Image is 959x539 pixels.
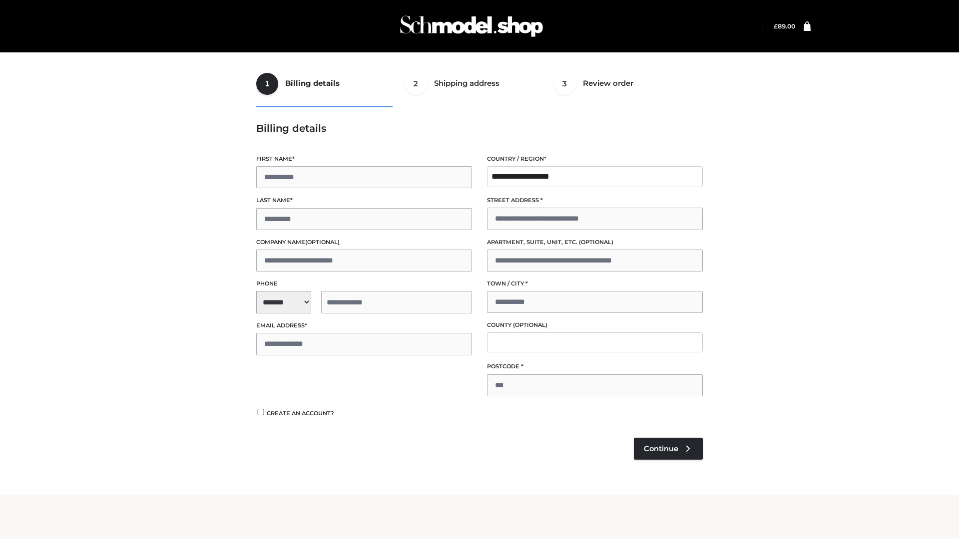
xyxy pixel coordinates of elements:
[487,362,703,371] label: Postcode
[267,410,334,417] span: Create an account?
[634,438,703,460] a: Continue
[256,279,472,288] label: Phone
[774,22,778,30] span: £
[305,239,340,246] span: (optional)
[579,239,613,246] span: (optional)
[774,22,795,30] a: £89.00
[397,6,546,46] img: Schmodel Admin 964
[256,321,472,330] label: Email address
[487,154,703,164] label: Country / Region
[644,444,678,453] span: Continue
[256,238,472,247] label: Company name
[256,196,472,205] label: Last name
[487,320,703,330] label: County
[513,321,547,328] span: (optional)
[256,409,265,415] input: Create an account?
[256,122,703,134] h3: Billing details
[487,238,703,247] label: Apartment, suite, unit, etc.
[256,154,472,164] label: First name
[774,22,795,30] bdi: 89.00
[487,279,703,288] label: Town / City
[487,196,703,205] label: Street address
